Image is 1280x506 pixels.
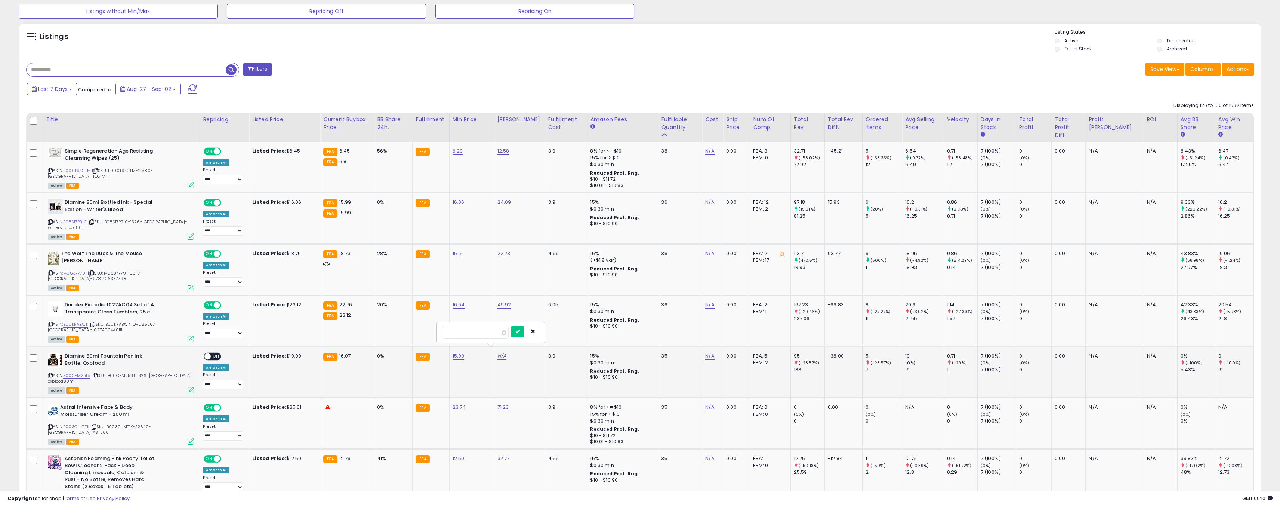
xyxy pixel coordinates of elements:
[48,321,158,332] span: | SKU: B00KRABXJK-ORD85267-[GEOGRAPHIC_DATA]-1027AC04A0111
[453,455,465,462] a: 12.50
[48,199,194,239] div: ASIN:
[705,301,714,309] a: N/A
[1055,250,1080,257] div: 0.00
[1089,148,1138,154] div: N/A
[1222,63,1254,76] button: Actions
[548,199,582,206] div: 3.9
[1185,206,1207,212] small: (226.22%)
[910,257,928,263] small: (-4.92%)
[905,161,944,168] div: 6.49
[220,251,232,257] span: OFF
[548,250,582,257] div: 4.99
[1218,250,1253,257] div: 19.06
[705,116,720,123] div: Cost
[590,161,652,168] div: $0.30 min
[870,155,891,161] small: (-58.33%)
[97,495,130,502] a: Privacy Policy
[220,148,232,155] span: OFF
[377,301,407,308] div: 20%
[65,148,155,163] b: Simple Regeneration Age Resisting Cleansing Wipes (25)
[1147,148,1172,154] div: N/A
[952,155,973,161] small: (-58.48%)
[590,266,639,272] b: Reduced Prof. Rng.
[1223,309,1241,315] small: (-5.78%)
[497,250,511,257] a: 22.73
[981,116,1013,131] div: Days In Stock
[1147,116,1174,123] div: ROI
[590,308,652,315] div: $0.30 min
[828,301,857,308] div: -69.83
[1223,206,1241,212] small: (-0.31%)
[1019,309,1030,315] small: (0%)
[1185,257,1204,263] small: (58.98%)
[64,495,96,502] a: Terms of Use
[323,312,337,320] small: FBA
[981,301,1016,308] div: 7 (100%)
[705,352,714,360] a: N/A
[78,86,112,93] span: Compared to:
[799,206,815,212] small: (19.61%)
[590,183,652,189] div: $10.01 - $10.83
[1173,102,1254,109] div: Displaying 126 to 150 of 1532 items
[1064,37,1078,44] label: Active
[1167,37,1195,44] label: Deactivated
[1089,301,1138,308] div: N/A
[905,301,944,308] div: 20.9
[48,285,65,291] span: All listings currently available for purchase on Amazon
[910,206,928,212] small: (-0.31%)
[794,116,821,131] div: Total Rev.
[48,455,63,470] img: 511bjHXW9gL._SL40_.jpg
[1019,199,1052,206] div: 0
[1218,199,1253,206] div: 16.2
[910,155,926,161] small: (0.77%)
[1218,116,1250,131] div: Avg Win Price
[48,199,63,214] img: 412J3QAT3YL._SL40_.jpg
[1181,199,1215,206] div: 9.33%
[497,116,542,123] div: [PERSON_NAME]
[905,264,944,271] div: 19.93
[726,250,744,257] div: 0.00
[1181,315,1215,322] div: 29.43%
[1019,148,1052,154] div: 0
[66,285,79,291] span: FBA
[590,116,655,123] div: Amazon Fees
[323,199,337,207] small: FBA
[799,155,820,161] small: (-58.02%)
[753,308,784,315] div: FBM: 1
[1218,264,1253,271] div: 19.3
[127,85,171,93] span: Aug-27 - Sep-02
[252,148,314,154] div: $6.45
[1055,148,1080,154] div: 0.00
[203,116,246,123] div: Repricing
[1218,301,1253,308] div: 20.54
[952,309,972,315] small: (-27.39%)
[981,257,991,263] small: (0%)
[377,199,407,206] div: 0%
[252,250,286,257] b: Listed Price:
[38,85,68,93] span: Last 7 Days
[1019,264,1052,271] div: 0
[794,199,824,206] div: 97.18
[866,148,902,154] div: 5
[1181,131,1185,138] small: Avg BB Share.
[753,301,784,308] div: FBA: 2
[1019,116,1049,131] div: Total Profit
[726,116,747,131] div: Ship Price
[63,270,87,276] a: 1406377791
[866,213,902,220] div: 5
[323,148,337,156] small: FBA
[794,315,824,322] div: 237.06
[947,301,977,308] div: 1.14
[705,199,714,206] a: N/A
[947,161,977,168] div: 1.71
[1223,257,1240,263] small: (-1.24%)
[377,250,407,257] div: 28%
[828,116,859,131] div: Total Rev. Diff.
[1064,46,1092,52] label: Out of Stock
[1089,199,1138,206] div: N/A
[203,211,229,217] div: Amazon AI
[981,148,1016,154] div: 7 (100%)
[252,199,286,206] b: Listed Price:
[66,183,79,189] span: FBA
[905,116,941,131] div: Avg Selling Price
